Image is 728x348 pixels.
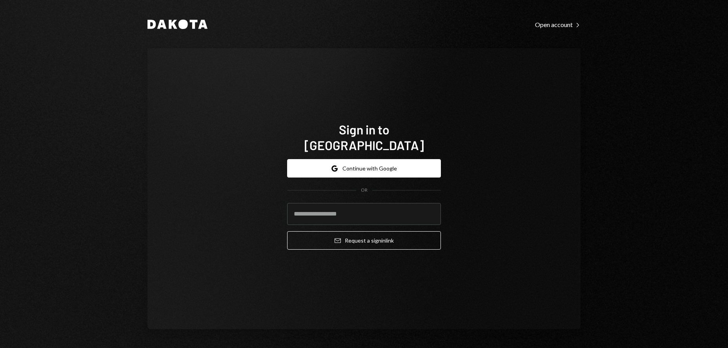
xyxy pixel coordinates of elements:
a: Open account [535,20,581,29]
div: Open account [535,21,581,29]
div: OR [361,187,368,194]
h1: Sign in to [GEOGRAPHIC_DATA] [287,121,441,153]
button: Continue with Google [287,159,441,178]
button: Request a signinlink [287,231,441,250]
